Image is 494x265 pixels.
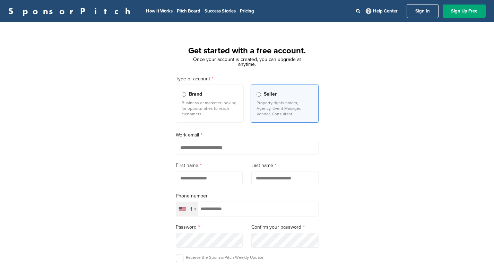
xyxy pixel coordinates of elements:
label: First name [176,162,243,169]
a: Sign Up Free [443,5,486,18]
a: Pricing [240,8,254,14]
p: Business or marketer looking for opportunities to reach customers [182,100,238,117]
h1: Get started with a free account. [167,45,327,57]
input: Brand Business or marketer looking for opportunities to reach customers [182,92,186,97]
span: Brand [189,90,202,98]
label: Last name [251,162,319,169]
p: Receive the SponsorPitch Weekly Update [186,255,263,260]
a: Success Stories [205,8,236,14]
div: +1 [188,207,192,212]
a: Sign In [407,4,439,18]
label: Work email [176,131,319,139]
span: Seller [264,90,277,98]
div: Selected country [176,202,198,216]
a: How It Works [146,8,173,14]
label: Phone number [176,192,319,200]
input: Seller Property rights holder, Agency, Event Manager, Vendor, Consultant [257,92,261,97]
p: Property rights holder, Agency, Event Manager, Vendor, Consultant [257,100,313,117]
a: Help Center [364,7,399,15]
a: SponsorPitch [8,7,135,16]
label: Confirm your password [251,223,319,231]
label: Type of account [176,75,319,83]
a: Pitch Board [177,8,200,14]
label: Password [176,223,243,231]
span: Once your account is created, you can upgrade at anytime. [193,56,301,67]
